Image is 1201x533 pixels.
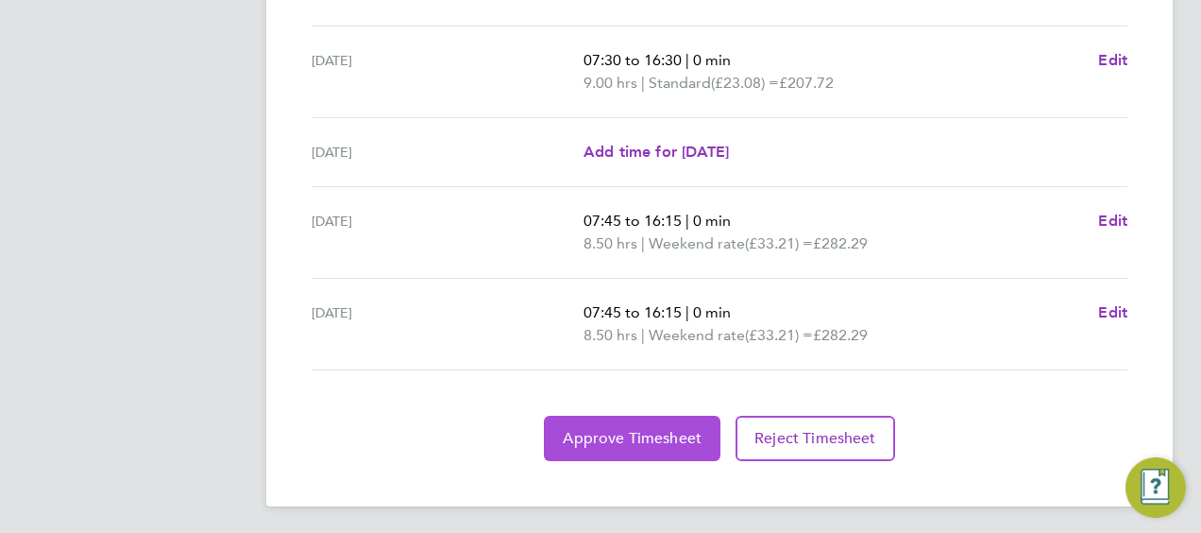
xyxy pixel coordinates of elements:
[1098,303,1127,321] span: Edit
[312,49,584,95] div: [DATE]
[584,326,637,344] span: 8.50 hrs
[584,74,637,92] span: 9.00 hrs
[1098,301,1127,324] a: Edit
[584,143,729,161] span: Add time for [DATE]
[584,303,682,321] span: 07:45 to 16:15
[312,210,584,255] div: [DATE]
[736,416,895,461] button: Reject Timesheet
[649,232,745,255] span: Weekend rate
[312,301,584,347] div: [DATE]
[584,141,729,163] a: Add time for [DATE]
[1098,210,1127,232] a: Edit
[641,74,645,92] span: |
[1098,49,1127,72] a: Edit
[813,234,868,252] span: £282.29
[1125,457,1186,518] button: Engage Resource Center
[649,324,745,347] span: Weekend rate
[685,212,689,230] span: |
[711,74,779,92] span: (£23.08) =
[754,429,876,448] span: Reject Timesheet
[813,326,868,344] span: £282.29
[693,212,731,230] span: 0 min
[1098,51,1127,69] span: Edit
[649,72,711,95] span: Standard
[1098,212,1127,230] span: Edit
[584,51,682,69] span: 07:30 to 16:30
[641,326,645,344] span: |
[641,234,645,252] span: |
[745,234,813,252] span: (£33.21) =
[584,212,682,230] span: 07:45 to 16:15
[685,51,689,69] span: |
[693,51,731,69] span: 0 min
[544,416,720,461] button: Approve Timesheet
[779,74,834,92] span: £207.72
[312,141,584,163] div: [DATE]
[584,234,637,252] span: 8.50 hrs
[745,326,813,344] span: (£33.21) =
[685,303,689,321] span: |
[693,303,731,321] span: 0 min
[563,429,702,448] span: Approve Timesheet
